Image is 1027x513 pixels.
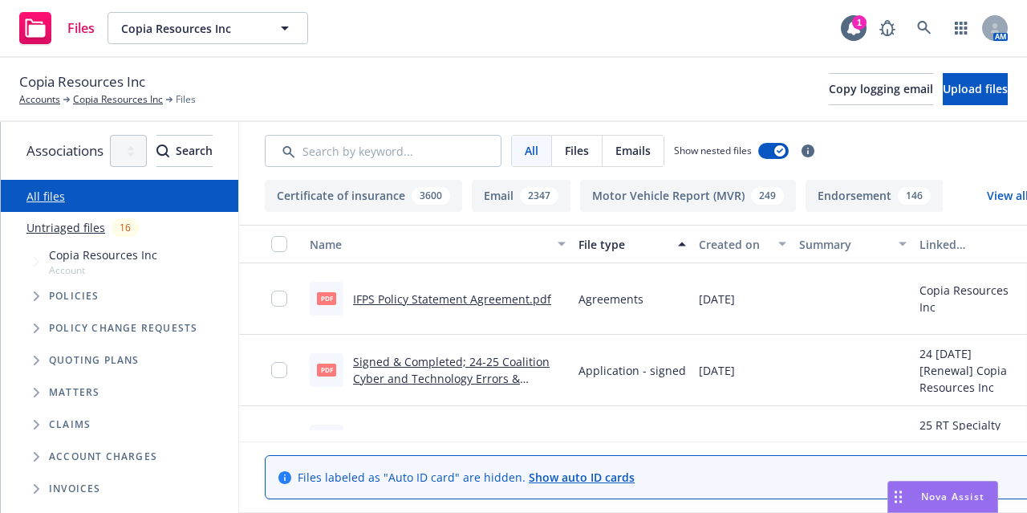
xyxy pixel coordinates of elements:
[176,92,196,107] span: Files
[19,92,60,107] a: Accounts
[751,187,784,205] div: 249
[412,187,450,205] div: 3600
[919,282,1027,316] div: Copia Resources Inc
[919,236,1027,253] div: Linked associations
[49,388,99,397] span: Matters
[49,263,157,277] span: Account
[887,481,998,513] button: Nova Assist
[692,225,793,263] button: Created on
[121,20,260,37] span: Copia Resources Inc
[49,291,99,301] span: Policies
[529,470,635,485] a: Show auto ID cards
[921,490,984,503] span: Nova Assist
[572,225,692,263] button: File type
[919,345,1027,396] div: 24 [DATE] [Renewal] Copia Resources Inc
[310,236,548,253] div: Name
[49,246,157,263] span: Copia Resources Inc
[156,145,169,157] svg: Search
[26,140,104,161] span: Associations
[945,12,977,44] a: Switch app
[699,362,735,379] span: [DATE]
[271,362,287,378] input: Toggle Row Selected
[674,144,752,157] span: Show nested files
[806,180,943,212] button: Endorsement
[49,324,197,333] span: Policy change requests
[156,136,213,166] div: Search
[303,225,572,263] button: Name
[49,420,91,430] span: Claims
[799,236,889,253] div: Summary
[271,236,287,252] input: Select all
[580,180,796,212] button: Motor Vehicle Report (MVR)
[265,135,501,167] input: Search by keyword...
[793,225,913,263] button: Summary
[898,187,931,205] div: 146
[578,291,643,307] span: Agreements
[565,142,589,159] span: Files
[578,236,668,253] div: File type
[353,354,550,403] a: Signed & Completed; 24-25 Coalition Cyber and Technology Errors & Omissions Application.pdf
[699,236,769,253] div: Created on
[271,291,287,307] input: Toggle Row Selected
[67,22,95,35] span: Files
[919,417,1027,467] div: 25 RT Specialty Insurance Services, LLC (RSG Specialty, LLC)
[19,71,145,92] span: Copia Resources Inc
[520,187,558,205] div: 2347
[265,180,462,212] button: Certificate of insurance
[578,362,686,379] span: Application - signed
[156,135,213,167] button: SearchSearch
[108,12,308,44] button: Copia Resources Inc
[472,180,570,212] button: Email
[317,364,336,376] span: pdf
[49,356,140,365] span: Quoting plans
[298,469,635,486] span: Files labeled as "Auto ID card" are hidden.
[943,81,1008,96] span: Upload files
[871,12,903,44] a: Report a Bug
[1,243,238,505] div: Tree Example
[353,291,551,307] a: IFPS Policy Statement Agreement.pdf
[829,73,933,105] button: Copy logging email
[888,482,908,512] div: Drag to move
[49,452,157,462] span: Account charges
[943,73,1008,105] button: Upload files
[525,142,538,159] span: All
[908,12,940,44] a: Search
[852,15,867,30] div: 1
[26,189,65,204] a: All files
[73,92,163,107] a: Copia Resources Inc
[49,484,101,494] span: Invoices
[317,292,336,304] span: pdf
[26,219,105,236] a: Untriaged files
[699,291,735,307] span: [DATE]
[615,142,651,159] span: Emails
[112,218,139,237] div: 16
[13,6,101,51] a: Files
[829,81,933,96] span: Copy logging email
